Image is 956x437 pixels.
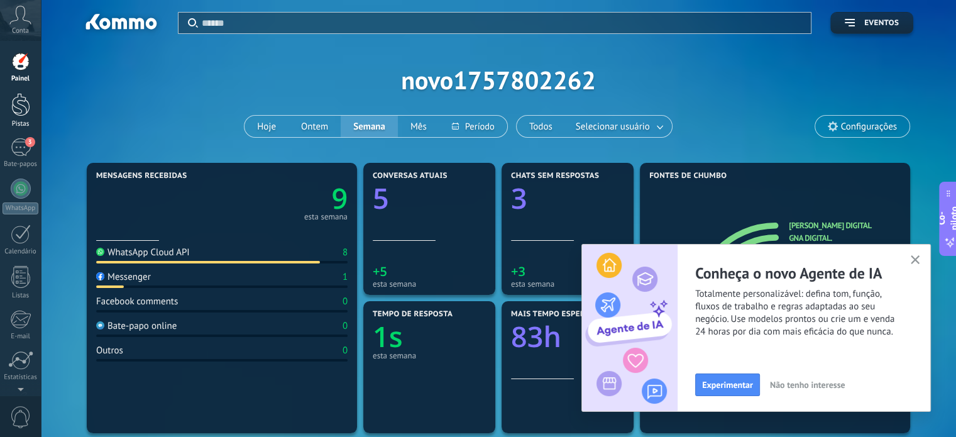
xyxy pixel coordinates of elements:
font: Experimentar [702,379,753,390]
font: Calendário [4,247,36,256]
text: 83h [511,318,561,356]
span: Mais tempo esperando [511,310,607,319]
div: esta semana [373,279,486,289]
div: esta semana [373,351,486,360]
font: Conheça o novo Agente de IA [695,263,882,283]
font: Semana [353,121,385,133]
font: WhatsApp [6,204,35,213]
div: Outros [96,345,123,357]
button: Período [439,116,507,137]
div: Facebook comments [96,296,178,307]
img: Messenger [96,272,104,280]
img: Bate-papo online [96,321,104,329]
font: Fontes de chumbo [649,171,727,180]
button: Não tenho interesse [764,375,851,394]
a: 9 [222,179,348,218]
font: Selecionar usuário [576,121,650,133]
div: esta semana [511,279,624,289]
font: Todos [529,121,552,133]
font: 3 [28,138,32,146]
a: 83h [511,318,624,356]
font: Mês [410,121,427,133]
button: Todos [517,116,565,137]
button: Mês [398,116,439,137]
font: Não tenho interesse [770,379,845,390]
text: 3 [511,179,527,218]
font: Totalmente personalizável: defina tom, função, fluxos de trabalho e regras adaptadas ao seu negóc... [695,288,894,338]
div: 0 [343,345,348,357]
font: Eventos [864,18,899,28]
button: Ontem [288,116,341,137]
text: 5 [373,179,389,218]
font: E-mail [11,332,30,341]
font: Bate-papos [4,160,37,169]
text: 9 [331,179,348,218]
div: 0 [343,296,348,307]
font: Listas [12,291,29,300]
button: Semana [341,116,398,137]
button: Selecionar usuário [565,116,672,137]
div: 1 [343,271,348,283]
font: Configurações [841,121,897,133]
div: esta semana [304,214,348,220]
span: Mensagens recebidas [96,172,187,180]
font: Hoje [257,121,276,133]
font: Ontem [301,121,328,133]
a: [PERSON_NAME] DIGITAL [789,220,871,231]
div: 0 [343,320,348,332]
img: ai_agent_activation_popup_PT.png [582,245,678,411]
font: Pistas [12,119,30,128]
span: Conversas atuais [373,172,448,180]
text: 1s [373,318,403,356]
font: Conta [12,26,29,35]
text: +3 [511,263,525,280]
button: Experimentar [695,373,760,396]
img: WhatsApp Cloud API [96,248,104,256]
font: Painel [11,74,30,83]
div: 8 [343,246,348,258]
button: Eventos [830,12,913,34]
span: Tempo de resposta [373,310,453,319]
div: Bate-papo online [96,320,177,332]
div: Messenger [96,271,151,283]
span: Chats sem respostas [511,172,599,180]
a: GNA Digital. [789,233,832,243]
button: Hoje [244,116,288,137]
text: +5 [373,263,387,280]
div: WhatsApp Cloud API [96,246,190,258]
